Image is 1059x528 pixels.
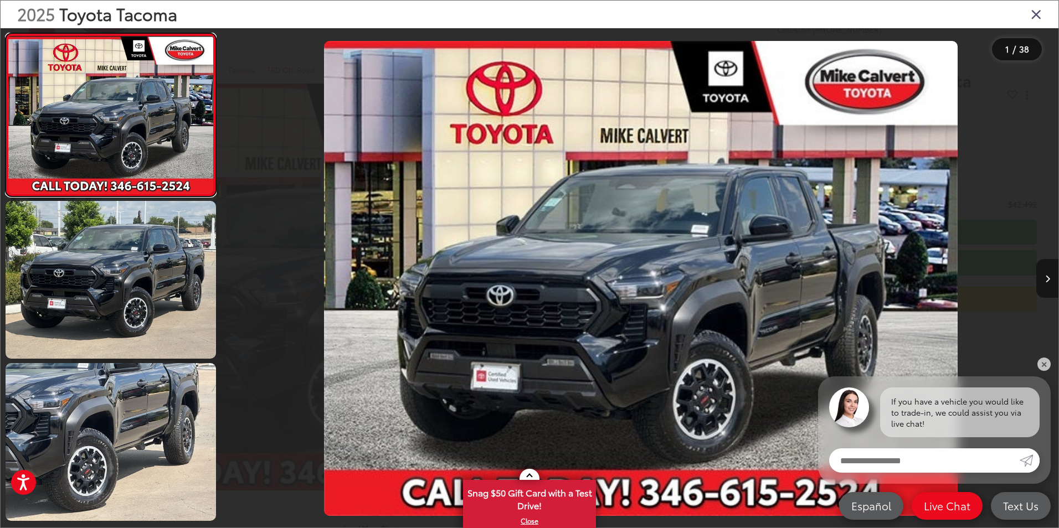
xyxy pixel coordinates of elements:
a: Submit [1020,448,1040,473]
span: 2025 [17,2,55,25]
span: 38 [1019,43,1029,55]
span: Snag $50 Gift Card with a Test Drive! [464,481,595,515]
i: Close gallery [1031,7,1042,21]
span: Toyota Tacoma [59,2,177,25]
a: Text Us [991,492,1051,520]
span: Text Us [998,499,1044,513]
img: 2025 Toyota Tacoma TRD Off-Road [3,199,218,360]
span: Live Chat [918,499,976,513]
div: 2025 Toyota Tacoma TRD Off-Road 0 [223,41,1058,516]
span: 1 [1005,43,1009,55]
input: Enter your message [829,448,1020,473]
span: / [1011,45,1017,53]
img: Agent profile photo [829,387,869,427]
img: 2025 Toyota Tacoma TRD Off-Road [6,37,215,193]
span: Español [846,499,897,513]
img: 2025 Toyota Tacoma TRD Off-Road [324,41,958,516]
button: Next image [1036,259,1058,298]
a: Español [839,492,903,520]
a: Live Chat [912,492,983,520]
img: 2025 Toyota Tacoma TRD Off-Road [3,361,218,522]
div: If you have a vehicle you would like to trade-in, we could assist you via live chat! [880,387,1040,437]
